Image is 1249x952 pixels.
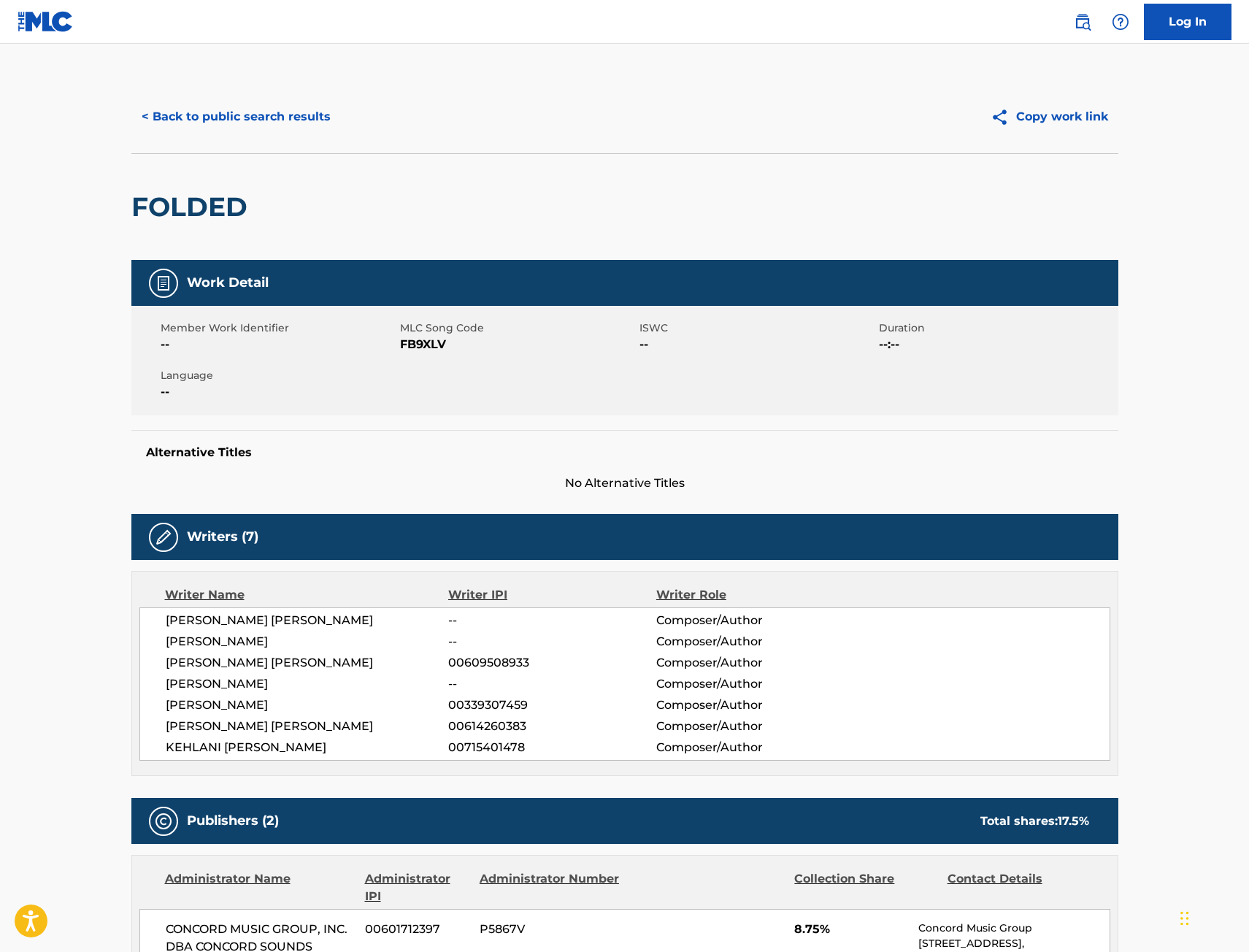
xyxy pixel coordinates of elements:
[656,654,845,672] span: Composer/Author
[161,368,396,383] span: Language
[187,529,258,545] h5: Writers (7)
[166,718,449,735] span: [PERSON_NAME] [PERSON_NAME]
[155,529,172,546] img: Writers
[656,696,845,714] span: Composer/Author
[656,718,845,735] span: Composer/Author
[166,696,449,714] span: [PERSON_NAME]
[639,336,875,353] span: --
[656,739,845,756] span: Composer/Author
[18,11,74,32] img: MLC Logo
[448,739,656,756] span: 00715401478
[146,445,1104,460] h5: Alternative Titles
[1106,7,1135,37] div: Help
[165,870,354,905] div: Administrator Name
[1112,13,1129,31] img: help
[639,320,875,336] span: ISWC
[448,675,656,693] span: --
[794,870,936,905] div: Collection Share
[187,813,279,829] h5: Publishers (2)
[1176,882,1249,952] iframe: Chat Widget
[480,921,621,938] span: P5867V
[656,675,845,693] span: Composer/Author
[131,191,255,223] h2: FOLDED
[1068,7,1097,37] a: Public Search
[991,108,1016,126] img: Copy work link
[166,612,449,629] span: [PERSON_NAME] [PERSON_NAME]
[166,675,449,693] span: [PERSON_NAME]
[161,336,396,353] span: --
[165,586,449,604] div: Writer Name
[400,320,636,336] span: MLC Song Code
[918,921,1109,936] p: Concord Music Group
[448,696,656,714] span: 00339307459
[166,633,449,650] span: [PERSON_NAME]
[656,586,845,604] div: Writer Role
[155,275,172,292] img: Work Detail
[448,586,656,604] div: Writer IPI
[155,813,172,830] img: Publishers
[1180,897,1189,940] div: Drag
[161,320,396,336] span: Member Work Identifier
[656,612,845,629] span: Composer/Author
[918,936,1109,951] p: [STREET_ADDRESS],
[131,99,341,135] button: < Back to public search results
[948,870,1089,905] div: Contact Details
[448,654,656,672] span: 00609508933
[187,275,269,291] h5: Work Detail
[365,870,469,905] div: Administrator IPI
[1074,13,1091,31] img: search
[480,870,621,905] div: Administrator Number
[879,320,1115,336] span: Duration
[1058,814,1089,828] span: 17.5 %
[656,633,845,650] span: Composer/Author
[448,633,656,650] span: --
[448,718,656,735] span: 00614260383
[161,383,396,401] span: --
[1144,4,1231,40] a: Log In
[879,336,1115,353] span: --:--
[794,921,907,938] span: 8.75%
[448,612,656,629] span: --
[980,813,1089,830] div: Total shares:
[131,475,1118,492] span: No Alternative Titles
[980,99,1118,135] button: Copy work link
[400,336,636,353] span: FB9XLV
[166,654,449,672] span: [PERSON_NAME] [PERSON_NAME]
[166,739,449,756] span: KEHLANI [PERSON_NAME]
[365,921,469,938] span: 00601712397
